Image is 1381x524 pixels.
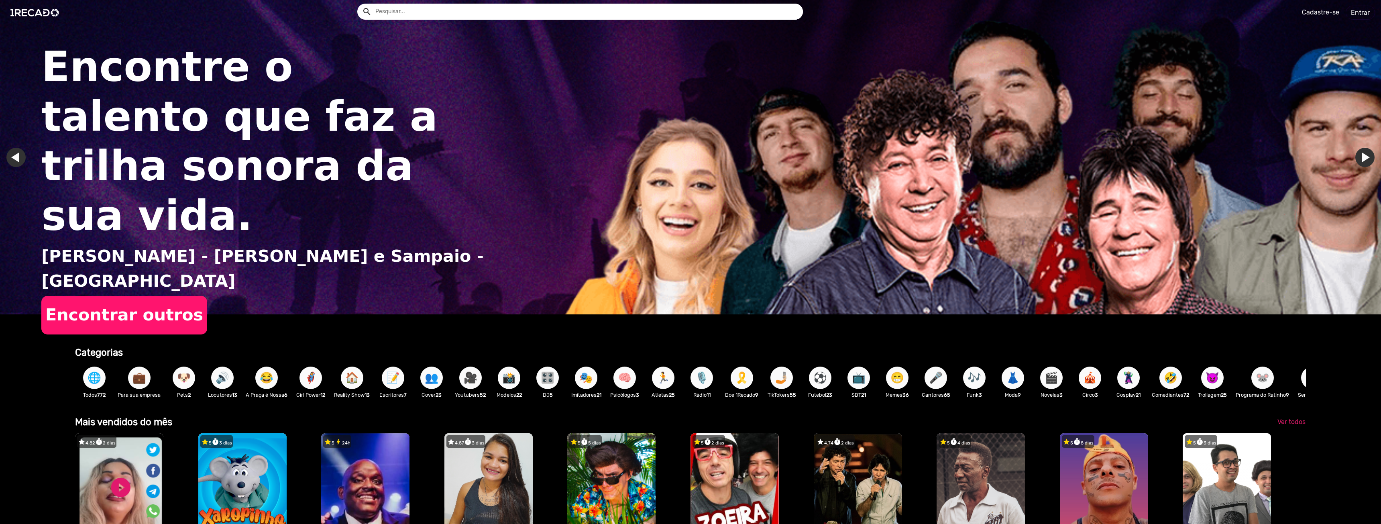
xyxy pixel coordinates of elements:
[75,347,123,358] b: Categorias
[83,367,106,389] button: 🌐
[386,367,400,389] span: 📝
[979,392,982,398] b: 3
[502,367,516,389] span: 📸
[304,367,318,389] span: 🦸‍♀️
[532,391,563,399] p: DJ
[968,367,981,389] span: 🎶
[1302,8,1339,16] u: Cadastre-se
[813,367,827,389] span: ⚽
[455,391,486,399] p: Youtubers
[766,391,797,399] p: TikTokers
[41,244,594,294] p: [PERSON_NAME] - [PERSON_NAME] e Sampaio - [GEOGRAPHIC_DATA]
[707,392,711,398] b: 11
[1201,367,1224,389] button: 😈
[128,367,151,389] button: 💼
[921,391,951,399] p: Cantores
[1075,391,1105,399] p: Circo
[378,391,408,399] p: Escritores
[362,7,372,16] mat-icon: Example home icon
[365,392,370,398] b: 13
[536,367,559,389] button: 🎛️
[207,391,238,399] p: Locutores
[695,367,709,389] span: 🎙️
[425,367,438,389] span: 👥
[541,367,554,389] span: 🎛️
[1277,418,1306,426] span: Ver todos
[6,148,26,167] a: Ir para o último slide
[1346,6,1375,20] a: Entrar
[359,4,373,18] button: Example home icon
[1206,367,1219,389] span: 😈
[169,391,199,399] p: Pets
[341,367,363,389] button: 🏠
[216,367,229,389] span: 🔊
[609,391,640,399] p: Psicólogos
[464,367,477,389] span: 🎥
[925,367,947,389] button: 🎤
[1306,367,1319,389] span: 🤠
[88,367,101,389] span: 🌐
[211,367,234,389] button: 🔊
[188,392,191,398] b: 2
[902,392,909,398] b: 36
[420,367,443,389] button: 👥
[790,392,796,398] b: 55
[498,367,520,389] button: 📸
[1040,367,1063,389] button: 🎬
[575,367,597,389] button: 🎭
[755,392,758,398] b: 9
[963,367,986,389] button: 🎶
[295,391,326,399] p: Girl Power
[929,367,943,389] span: 🎤
[1045,367,1058,389] span: 🎬
[1095,392,1098,398] b: 3
[1036,391,1067,399] p: Novelas
[79,391,110,399] p: Todos
[669,392,675,398] b: 25
[41,42,443,241] h1: Encontre o talento que faz a trilha sonora da sua vida.
[246,391,287,399] p: A Praça é Nossa
[690,367,713,389] button: 🎙️
[1122,367,1135,389] span: 🦹🏼‍♀️
[118,391,161,399] p: Para sua empresa
[516,392,522,398] b: 22
[284,392,287,398] b: 6
[1286,392,1289,398] b: 9
[299,367,322,389] button: 🦸‍♀️
[459,367,482,389] button: 🎥
[260,367,273,389] span: 😂
[1297,391,1328,399] p: Sertanejo
[725,391,758,399] p: Doe 1Recado
[618,367,631,389] span: 🧠
[1113,391,1144,399] p: Cosplay
[75,416,172,428] b: Mais vendidos do mês
[1152,391,1189,399] p: Comediantes
[177,367,191,389] span: 🐶
[416,391,447,399] p: Cover
[735,367,749,389] span: 🎗️
[404,392,407,398] b: 7
[382,367,404,389] button: 📝
[861,392,866,398] b: 21
[1251,367,1274,389] button: 🐭
[652,367,674,389] button: 🏃
[890,367,904,389] span: 😁
[41,296,207,334] button: Encontrar outros
[852,367,866,389] span: 📺
[770,367,793,389] button: 🤳🏼
[944,392,950,398] b: 65
[579,367,593,389] span: 🎭
[97,392,106,398] b: 772
[494,391,524,399] p: Modelos
[1083,367,1097,389] span: 🎪
[847,367,870,389] button: 📺
[1221,392,1227,398] b: 25
[809,367,831,389] button: ⚽
[1256,367,1269,389] span: 🐭
[882,391,913,399] p: Memes
[826,392,832,398] b: 23
[369,4,803,20] input: Pesquisar...
[1159,367,1182,389] button: 🤣
[656,367,670,389] span: 🏃
[1301,367,1324,389] button: 🤠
